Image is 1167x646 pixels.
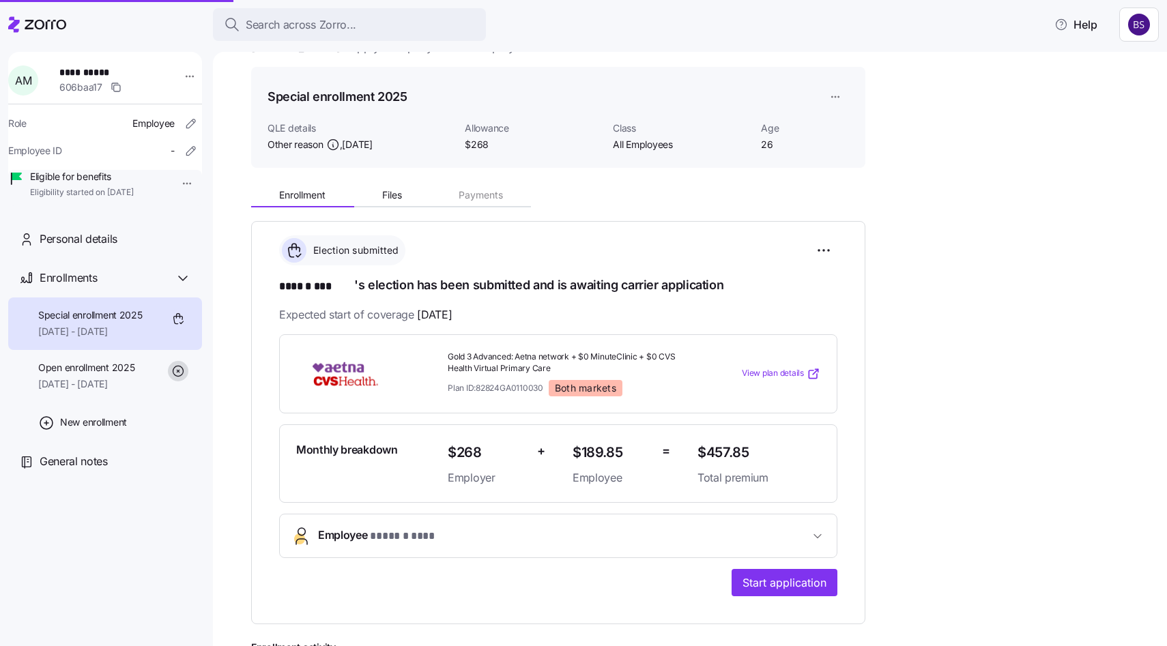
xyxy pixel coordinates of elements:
[697,441,820,464] span: $457.85
[60,415,127,429] span: New enrollment
[465,138,602,151] span: $268
[15,75,31,86] span: A M
[537,441,545,461] span: +
[382,190,402,200] span: Files
[761,138,849,151] span: 26
[38,361,134,375] span: Open enrollment 2025
[318,527,451,545] span: Employee
[697,469,820,486] span: Total premium
[448,441,526,464] span: $268
[30,187,134,199] span: Eligibility started on [DATE]
[1054,16,1097,33] span: Help
[213,8,486,41] button: Search across Zorro...
[448,351,687,375] span: Gold 3 Advanced: Aetna network + $0 MinuteClinic + $0 CVS Health Virtual Primary Care
[40,453,108,470] span: General notes
[613,138,750,151] span: All Employees
[279,190,326,200] span: Enrollment
[279,306,452,323] span: Expected start of coverage
[268,138,373,151] span: Other reason ,
[38,377,134,391] span: [DATE] - [DATE]
[246,16,356,33] span: Search across Zorro...
[59,80,102,94] span: 606baa17
[8,144,62,158] span: Employee ID
[742,367,804,380] span: View plan details
[296,358,394,390] img: Aetna CVS Health
[1128,14,1150,35] img: 70e1238b338d2f51ab0eff200587d663
[38,325,143,338] span: [DATE] - [DATE]
[268,88,407,105] h1: Special enrollment 2025
[40,269,97,287] span: Enrollments
[761,121,849,135] span: Age
[342,138,372,151] span: [DATE]
[309,244,399,257] span: Election submitted
[555,382,616,394] span: Both markets
[8,117,27,130] span: Role
[296,441,398,458] span: Monthly breakdown
[732,569,837,596] button: Start application
[573,441,651,464] span: $189.85
[268,121,454,135] span: QLE details
[459,190,503,200] span: Payments
[1043,11,1108,38] button: Help
[465,121,602,135] span: Allowance
[171,144,175,158] span: -
[30,170,134,183] span: Eligible for benefits
[132,117,175,130] span: Employee
[448,469,526,486] span: Employer
[279,276,837,295] h1: 's election has been submitted and is awaiting carrier application
[742,367,820,381] a: View plan details
[662,441,670,461] span: =
[417,306,452,323] span: [DATE]
[38,308,143,322] span: Special enrollment 2025
[573,469,651,486] span: Employee
[448,382,543,394] span: Plan ID: 82824GA0110030
[743,574,826,591] span: Start application
[613,121,750,135] span: Class
[40,231,117,248] span: Personal details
